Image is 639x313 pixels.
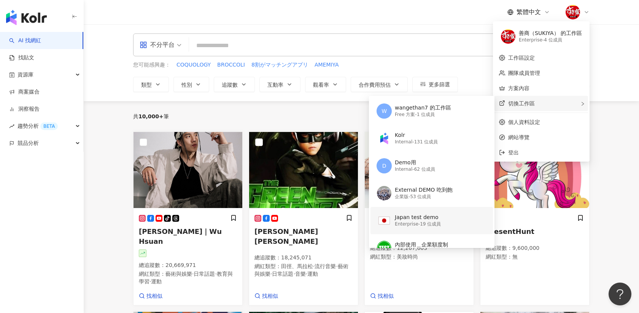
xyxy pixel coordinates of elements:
[519,30,582,37] div: 善商（SUKIYA） 的工作區
[251,61,308,69] button: 8割がマッチングアプリ
[305,77,346,92] button: 觀看率
[176,61,211,69] button: COQUOLOGY
[6,10,47,25] img: logo
[173,77,209,92] button: 性別
[382,162,386,170] span: D
[267,82,283,88] span: 互動率
[9,88,40,96] a: 商案媒合
[181,82,192,88] span: 性別
[377,213,391,228] img: flag-Japan-800x800.png
[351,77,408,92] button: 合作費用預估
[365,132,474,208] img: KOL Avatar
[508,70,540,76] a: 團隊成員管理
[139,271,233,284] span: 教育與學習
[214,77,255,92] button: 追蹤數
[165,271,192,277] span: 藝術與娛樂
[259,77,300,92] button: 互動率
[517,8,541,16] span: 繁體中文
[249,132,358,208] img: KOL Avatar
[364,132,474,306] a: KOL Avatar[PERSON_NAME]｜Tia總追蹤數：12,207,603網紅類型：美妝時尚找相似
[272,271,293,277] span: 日常話題
[217,61,245,69] button: BROCCOLI
[395,194,453,200] div: 企業版 - 53 位成員
[140,39,175,51] div: 不分平台
[293,271,295,277] span: ·
[480,132,590,306] a: KOL AvatarPresentHunt總追蹤數：9,600,000網紅類型：無
[134,132,242,208] img: KOL Avatar
[395,214,441,221] div: Japan test demo
[395,111,451,118] div: Free 方案 - 1 位成員
[313,82,329,88] span: 觀看率
[377,131,391,146] img: Kolr%20app%20icon%20%281%29.png
[508,55,535,61] a: 工作區設定
[395,221,441,227] div: Enterprise - 19 位成員
[192,271,194,277] span: ·
[370,292,394,300] a: 找相似
[40,122,58,130] div: BETA
[254,292,278,300] a: 找相似
[254,263,353,278] p: 網紅類型 ：
[306,271,307,277] span: ·
[281,263,313,269] span: 田徑、馬拉松
[17,118,58,135] span: 趨勢分析
[397,254,418,260] span: 美妝時尚
[139,270,237,285] p: 網紅類型 ：
[9,124,14,129] span: rise
[395,132,438,139] div: Kolr
[501,29,515,44] img: images.png
[508,100,535,106] span: 切換工作區
[262,292,278,300] span: 找相似
[508,119,540,125] a: 個人資料設定
[270,271,272,277] span: ·
[254,254,353,262] p: 總追蹤數 ： 18,245,071
[146,292,162,300] span: 找相似
[222,82,238,88] span: 追蹤數
[395,159,435,167] div: Demo用
[139,292,162,300] a: 找相似
[133,132,243,306] a: KOL Avatar[PERSON_NAME]｜Wu Hsuan總追蹤數：20,669,971網紅類型：藝術與娛樂·日常話題·教育與學習·運動找相似
[480,132,589,208] img: KOL Avatar
[395,186,453,194] div: External DEMO 吃到飽
[566,5,580,19] img: images.png
[249,132,358,306] a: KOL Avatar[PERSON_NAME] [PERSON_NAME]總追蹤數：18,245,071網紅類型：田徑、馬拉松·流行音樂·藝術與娛樂·日常話題·音樂·運動找相似
[486,227,534,235] span: PresentHunt
[17,66,33,83] span: 資源庫
[370,245,468,252] p: 總追蹤數 ： 12,207,603
[378,292,394,300] span: 找相似
[313,263,315,269] span: ·
[140,41,147,49] span: appstore
[395,241,448,249] div: 內部使用＿企業額度制
[508,133,583,141] span: 網站導覽
[370,253,468,261] p: 網紅類型 ：
[9,37,41,44] a: searchAI 找網紅
[395,104,451,112] div: wangethan7 的工作區
[508,85,529,91] a: 方案內容
[429,81,450,87] span: 更多篩選
[151,278,162,284] span: 運動
[149,278,151,284] span: ·
[377,186,391,200] img: Screen%20Shot%202021-07-26%20at%202.59.10%20PM%20copy.png
[486,253,584,261] p: 網紅類型 ： 無
[377,241,391,255] img: unnamed.png
[381,107,387,115] span: W
[395,166,435,173] div: Internal - 62 位成員
[9,105,40,113] a: 洞察報告
[139,262,237,269] p: 總追蹤數 ： 20,669,971
[315,263,336,269] span: 流行音樂
[9,54,34,62] a: 找貼文
[580,102,585,106] span: right
[254,227,318,245] span: [PERSON_NAME] [PERSON_NAME]
[215,271,216,277] span: ·
[138,113,164,119] span: 10,000+
[139,227,222,245] span: [PERSON_NAME]｜Wu Hsuan
[133,61,170,69] span: 您可能感興趣：
[359,82,391,88] span: 合作費用預估
[508,149,519,156] span: 登出
[609,283,631,305] iframe: Help Scout Beacon - Open
[314,61,339,69] button: AMEMIYA
[395,139,438,145] div: Internal - 131 位成員
[486,245,584,252] p: 總追蹤數 ： 9,600,000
